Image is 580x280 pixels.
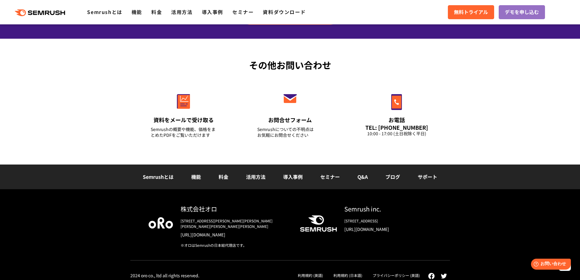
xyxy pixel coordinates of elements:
[373,273,420,278] a: プライバシーポリシー (英語)
[428,273,435,279] img: facebook
[344,204,432,213] div: Semrush inc.
[364,131,430,136] div: 10:00 - 17:00 (土日祝除く平日)
[344,218,432,224] div: [STREET_ADDRESS]
[202,8,223,16] a: 導入事例
[385,173,400,180] a: ブログ
[181,204,290,213] div: 株式会社オロ
[143,173,174,180] a: Semrushとは
[130,273,199,278] div: 2024 oro co., ltd all rights reserved.
[257,116,323,124] div: お問合せフォーム
[357,173,368,180] a: Q&A
[418,173,437,180] a: サポート
[364,124,430,131] div: TEL: [PHONE_NUMBER]
[298,273,323,278] a: 利用規約 (英語)
[344,226,432,232] a: [URL][DOMAIN_NAME]
[181,218,290,229] div: [STREET_ADDRESS][PERSON_NAME][PERSON_NAME][PERSON_NAME][PERSON_NAME][PERSON_NAME]
[149,217,173,228] img: oro company
[151,116,216,124] div: 資料をメールで受け取る
[333,273,362,278] a: 利用規約 (日本語)
[219,173,228,180] a: 料金
[526,256,573,273] iframe: Help widget launcher
[87,8,122,16] a: Semrushとは
[448,5,494,19] a: 無料トライアル
[505,8,539,16] span: デモを申し込む
[191,173,201,180] a: 機能
[151,126,216,138] div: Semrushの概要や機能、価格をまとめたPDFをご覧いただけます
[232,8,254,16] a: セミナー
[181,232,290,238] a: [URL][DOMAIN_NAME]
[138,81,229,146] a: 資料をメールで受け取る Semrushの概要や機能、価格をまとめたPDFをご覧いただけます
[244,81,336,146] a: お問合せフォーム Semrushについての不明点はお気軽にお問合せください
[151,8,162,16] a: 料金
[171,8,192,16] a: 活用方法
[132,8,142,16] a: 機能
[454,8,488,16] span: 無料トライアル
[364,116,430,124] div: お電話
[320,173,340,180] a: セミナー
[246,173,265,180] a: 活用方法
[257,126,323,138] div: Semrushについての不明点は お気軽にお問合せください
[263,8,306,16] a: 資料ダウンロード
[441,274,447,278] img: twitter
[181,243,290,248] div: ※オロはSemrushの日本総代理店です。
[283,173,303,180] a: 導入事例
[130,58,450,72] div: その他お問い合わせ
[499,5,545,19] a: デモを申し込む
